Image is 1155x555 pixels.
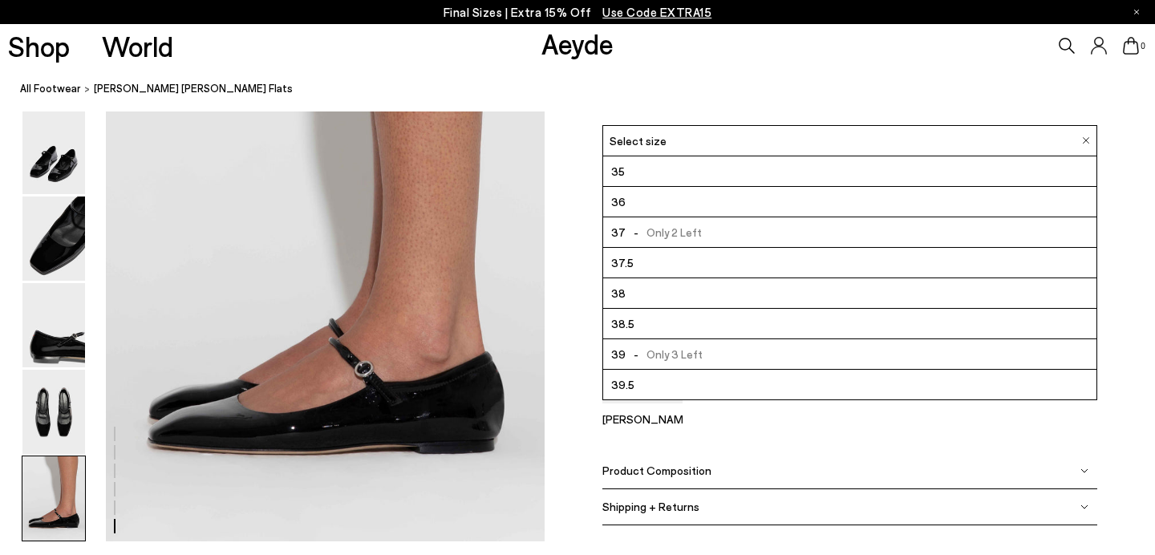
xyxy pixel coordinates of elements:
[611,161,625,181] span: 35
[611,192,626,212] span: 36
[8,32,70,60] a: Shop
[611,253,634,273] span: 37.5
[611,222,626,242] span: 37
[611,375,634,395] span: 39.5
[94,80,293,97] span: [PERSON_NAME] [PERSON_NAME] Flats
[22,283,85,367] img: Uma Mary-Jane Flats - Image 4
[626,347,646,361] span: -
[610,132,667,149] span: Select size
[626,225,646,239] span: -
[626,222,702,242] span: Only 2 Left
[102,32,173,60] a: World
[20,80,81,97] a: All Footwear
[22,110,85,194] img: Uma Mary-Jane Flats - Image 2
[1080,467,1088,475] img: svg%3E
[602,412,683,426] p: [PERSON_NAME]
[22,370,85,454] img: Uma Mary-Jane Flats - Image 5
[1123,37,1139,55] a: 0
[1080,503,1088,511] img: svg%3E
[1139,42,1147,51] span: 0
[602,5,711,19] span: Navigate to /collections/ss25-final-sizes
[602,500,699,513] span: Shipping + Returns
[22,196,85,281] img: Uma Mary-Jane Flats - Image 3
[22,456,85,541] img: Uma Mary-Jane Flats - Image 6
[611,314,634,334] span: 38.5
[611,344,626,364] span: 39
[541,26,614,60] a: Aeyde
[626,344,703,364] span: Only 3 Left
[602,464,711,477] span: Product Composition
[611,283,626,303] span: 38
[444,2,712,22] p: Final Sizes | Extra 15% Off
[20,67,1155,111] nav: breadcrumb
